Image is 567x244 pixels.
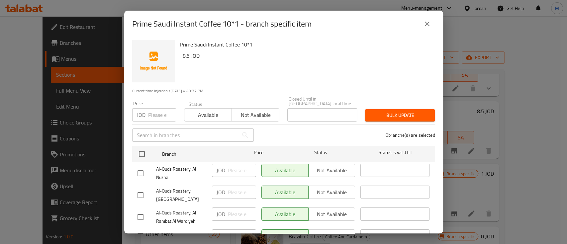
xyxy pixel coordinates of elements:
input: Please enter price [228,207,256,221]
p: 0 branche(s) are selected [386,132,435,138]
span: Available [187,110,229,120]
img: Prime Saudi Instant Coffee 10*1 [132,40,175,82]
span: Branch [162,150,231,158]
span: Al-Quds Roastery, Al Nuzha [156,165,207,182]
span: Status [286,148,355,157]
span: Al-Quds Roastery, Eidoon [156,232,207,240]
input: Please enter price [148,108,176,122]
span: Al-Quds Roastery, [GEOGRAPHIC_DATA] [156,187,207,203]
p: JOD [217,210,225,218]
button: Available [184,108,232,122]
p: JOD [217,188,225,196]
button: Bulk update [365,109,435,122]
input: Please enter price [228,186,256,199]
input: Please enter price [228,229,256,243]
button: close [419,16,435,32]
input: Please enter price [228,164,256,177]
h6: Prime Saudi Instant Coffee 10*1 [180,40,430,49]
p: JOD [137,111,145,119]
span: Status is valid till [360,148,429,157]
p: Current time in Jordan is [DATE] 4:49:37 PM [132,88,435,94]
p: JOD [217,166,225,174]
span: Bulk update [370,111,429,120]
h6: 8.5 JOD [183,51,430,60]
span: Price [236,148,281,157]
input: Search in branches [132,128,238,142]
button: Not available [232,108,279,122]
h2: Prime Saudi Instant Coffee 10*1 - branch specific item [132,19,312,29]
span: Al-Quds Roastery, Al Rahibat Al Wardiyeh [156,209,207,225]
span: Not available [235,110,277,120]
p: JOD [217,232,225,240]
